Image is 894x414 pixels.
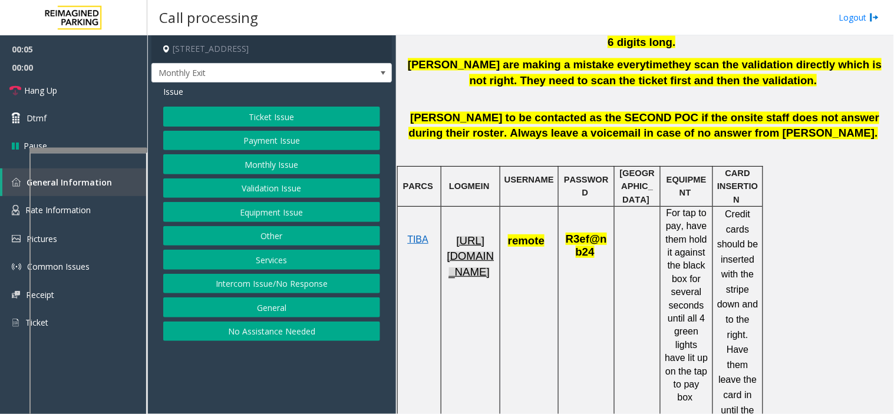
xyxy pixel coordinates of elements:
[12,291,20,299] img: 'icon'
[163,202,380,222] button: Equipment Issue
[163,322,380,342] button: No Assistance Needed
[27,233,57,244] span: Pictures
[408,112,879,140] span: [PERSON_NAME] to be contacted as the SECOND POC if the onsite staff does not answer during their ...
[12,317,19,328] img: 'icon'
[27,261,90,272] span: Common Issues
[151,35,392,63] h4: [STREET_ADDRESS]
[620,168,655,204] span: [GEOGRAPHIC_DATA]
[469,58,882,87] span: they scan the validation directly which is not right. They need to scan the ticket first and then...
[646,58,668,71] span: time
[153,3,264,32] h3: Call processing
[163,131,380,151] button: Payment Issue
[566,233,607,258] span: R3ef@nb24
[163,274,380,294] button: Intercom Issue/No Response
[163,226,380,246] button: Other
[25,204,91,216] span: Rate Information
[408,58,646,71] span: [PERSON_NAME] are making a mistake every
[163,178,380,198] button: Validation Issue
[163,250,380,270] button: Services
[24,84,57,97] span: Hang Up
[508,234,545,247] span: remote
[403,181,433,191] span: PARCS
[717,168,758,204] span: CARD INSERTION
[2,168,147,196] a: General Information
[839,11,879,24] a: Logout
[152,64,344,82] span: Monthly Exit
[12,262,21,271] img: 'icon'
[25,317,48,328] span: Ticket
[447,236,494,277] a: [URL][DOMAIN_NAME]
[26,289,54,300] span: Receipt
[12,205,19,216] img: 'icon'
[12,178,21,187] img: 'icon'
[12,235,21,243] img: 'icon'
[504,175,554,184] span: USERNAME
[870,11,879,24] img: logout
[163,297,380,317] button: General
[163,85,183,98] span: Issue
[407,235,428,244] a: TIBA
[163,154,380,174] button: Monthly Issue
[665,208,708,402] span: For tap to pay, have them hold it against the black box for several seconds until all 4 green lig...
[564,175,609,197] span: PASSWORD
[447,234,494,278] span: [URL][DOMAIN_NAME]
[667,175,707,197] span: EQUIPMENT
[449,181,489,191] span: LOGMEIN
[27,177,112,188] span: General Information
[24,140,47,152] span: Pause
[163,107,380,127] button: Ticket Issue
[27,112,47,124] span: Dtmf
